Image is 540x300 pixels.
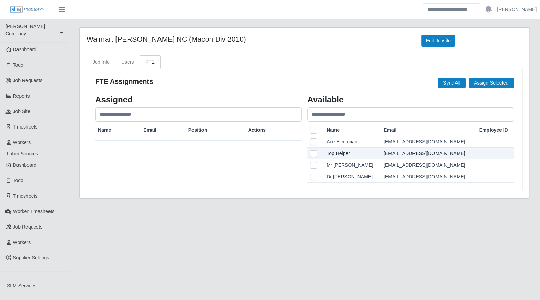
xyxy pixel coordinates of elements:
[384,126,396,134] span: Email
[115,55,140,69] a: Users
[87,55,115,69] a: Job Info
[13,224,43,230] span: Job Requests
[13,240,31,245] span: Workers
[381,171,476,183] td: [EMAIL_ADDRESS][DOMAIN_NAME]
[381,136,476,148] td: [EMAIL_ADDRESS][DOMAIN_NAME]
[421,35,455,47] a: Edit Jobsite
[381,148,476,159] td: [EMAIL_ADDRESS][DOMAIN_NAME]
[438,78,466,88] button: Sync All
[13,109,31,114] span: job site
[13,62,23,68] span: Todo
[324,159,381,171] td: Mr [PERSON_NAME]
[248,126,266,134] span: Actions
[324,148,381,159] td: Top Helper
[87,35,411,43] h4: Walmart [PERSON_NAME] NC (Macon Div 2010)
[324,171,381,183] td: Dr [PERSON_NAME]
[13,162,37,168] span: Dashboard
[13,255,49,260] span: Supplier Settings
[497,6,537,13] a: [PERSON_NAME]
[479,126,508,134] span: Employee ID
[469,78,514,88] button: Assign Selected
[13,78,43,83] span: Job Requests
[13,93,30,99] span: Reports
[140,55,160,69] a: FTE
[7,151,38,156] span: Labor Sources
[13,140,31,145] span: Workers
[327,126,340,134] span: Name
[98,126,111,134] span: Name
[13,178,23,183] span: Todo
[13,124,38,130] span: Timesheets
[95,95,302,104] h3: Assigned
[10,6,44,13] img: SLM Logo
[381,159,476,171] td: [EMAIL_ADDRESS][DOMAIN_NAME]
[7,283,36,288] span: SLM Services
[423,3,480,15] input: Search
[188,126,207,134] span: Position
[95,77,153,86] h2: FTE Assignments
[307,95,514,104] h3: Available
[143,126,156,134] span: Email
[324,136,381,148] td: Ace Electrcian
[13,47,37,52] span: Dashboard
[13,209,54,214] span: Worker Timesheets
[13,193,38,199] span: Timesheets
